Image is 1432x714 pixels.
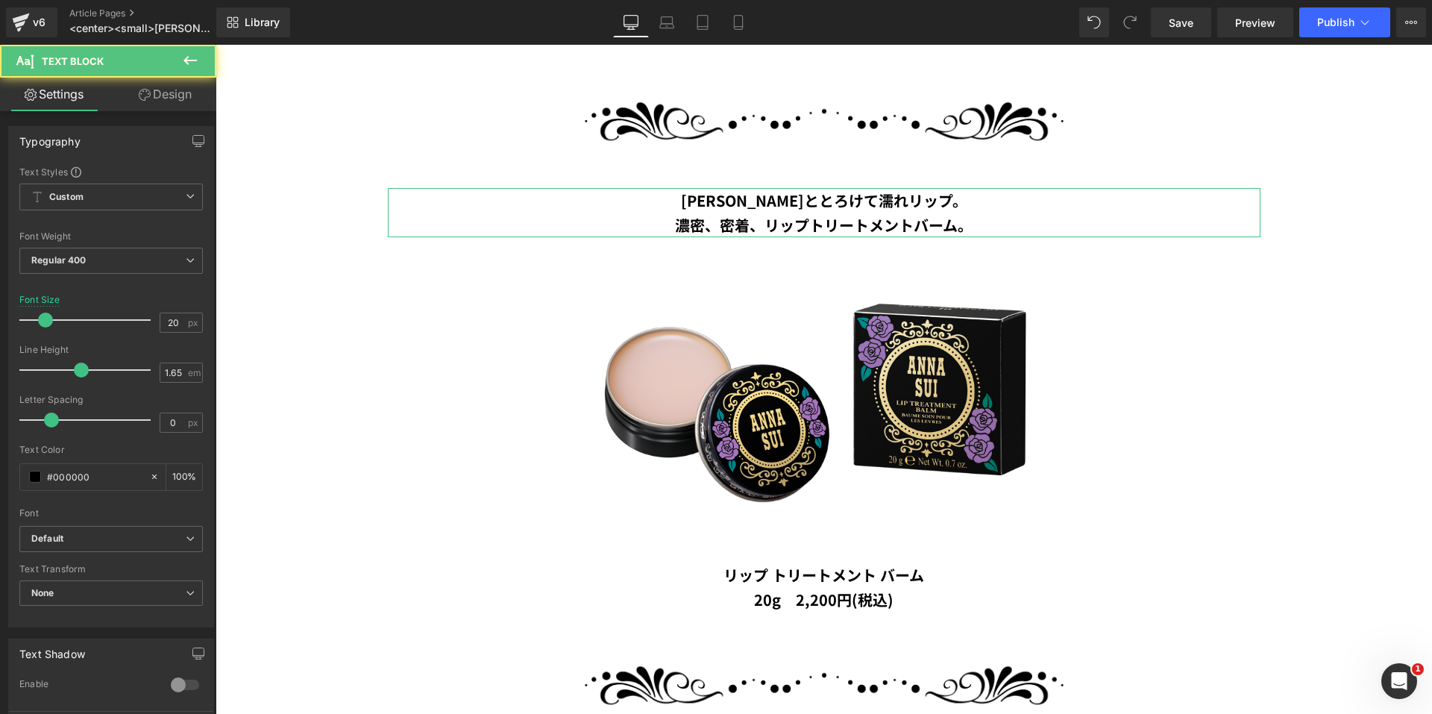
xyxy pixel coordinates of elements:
[459,169,757,191] b: 濃密、密着、リップトリートメントバーム。
[1235,15,1275,31] span: Preview
[465,145,752,166] b: [PERSON_NAME]ととろけて濡れリップ。
[31,533,63,545] i: Default
[188,418,201,428] span: px
[1299,7,1390,37] button: Publish
[1412,663,1424,675] span: 1
[1217,7,1293,37] a: Preview
[31,587,54,598] b: None
[245,16,280,29] span: Library
[1115,7,1145,37] button: Redo
[69,22,213,34] span: <center><small>[PERSON_NAME] COSMETICS<br> [DATE] HOLIDAY COLLECTION</center></small>
[19,166,203,178] div: Text Styles
[166,464,202,490] div: %
[19,345,203,355] div: Line Height
[47,469,142,485] input: Color
[613,7,649,37] a: Desktop
[1381,663,1417,699] iframe: Intercom live chat
[49,191,84,204] b: Custom
[111,78,219,111] a: Design
[188,368,201,378] span: em
[19,678,156,694] div: Enable
[538,544,678,566] b: 20g 2,200円(税込)
[31,254,87,266] b: Regular 400
[19,639,85,660] div: Text Shadow
[1396,7,1426,37] button: More
[19,127,81,148] div: Typography
[685,7,720,37] a: Tablet
[69,7,241,19] a: Article Pages
[19,564,203,574] div: Text Transform
[19,508,203,519] div: Font
[30,13,48,32] div: v6
[19,231,203,242] div: Font Weight
[1079,7,1109,37] button: Undo
[508,519,709,541] b: リップ トリートメント バーム
[19,445,203,455] div: Text Color
[1169,15,1193,31] span: Save
[19,295,60,305] div: Font Size
[720,7,756,37] a: Mobile
[649,7,685,37] a: Laptop
[6,7,57,37] a: v6
[216,7,290,37] a: New Library
[1317,16,1354,28] span: Publish
[19,395,203,405] div: Letter Spacing
[188,318,201,328] span: px
[42,55,104,67] span: Text Block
